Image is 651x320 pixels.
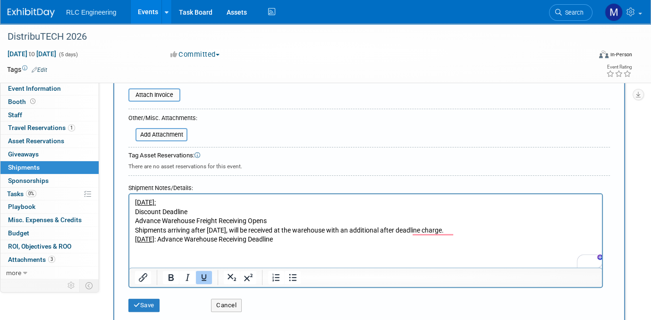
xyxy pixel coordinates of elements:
button: Save [128,299,160,312]
div: Tag Asset Reservations: [128,151,610,160]
span: Event Information [8,85,61,92]
button: Committed [167,50,223,60]
span: 3 [48,256,55,263]
td: Toggle Event Tabs [80,279,99,292]
span: more [6,269,21,277]
button: Italic [179,271,195,284]
button: Insert/edit link [135,271,151,284]
div: Event Rating [606,65,632,69]
img: Michelle Daniels [605,3,623,21]
img: Format-Inperson.png [599,51,609,58]
td: Personalize Event Tab Strip [63,279,80,292]
a: Misc. Expenses & Credits [0,214,99,226]
button: Bold [163,271,179,284]
span: (5 days) [58,52,78,58]
a: Attachments3 [0,253,99,266]
a: Edit [32,67,47,73]
a: Sponsorships [0,174,99,187]
a: Event Information [0,82,99,95]
span: 1 [68,124,75,131]
span: RLC Engineering [66,9,117,16]
span: Staff [8,111,22,119]
span: Asset Reservations [8,137,64,145]
a: Shipments [0,161,99,174]
span: Giveaways [8,150,39,158]
div: Event Format [540,49,632,63]
button: Subscript [224,271,240,284]
a: Travel Reservations1 [0,121,99,134]
span: Booth [8,98,37,105]
div: Other/Misc. Attachments: [128,114,197,125]
span: Attachments [8,256,55,263]
a: Budget [0,227,99,240]
button: Bullet list [285,271,301,284]
span: to [27,50,36,58]
td: Tags [7,65,47,74]
a: Playbook [0,200,99,213]
span: Search [562,9,583,16]
button: Numbered list [268,271,284,284]
span: Budget [8,229,29,237]
span: Playbook [8,203,35,210]
button: Underline [196,271,212,284]
img: ExhibitDay [8,8,55,17]
span: [DATE] [DATE] [7,50,57,58]
iframe: Rich Text Area [129,194,602,268]
div: DistribuTECH 2026 [4,28,579,45]
div: There are no asset reservations for this event. [128,160,610,171]
span: Tasks [7,190,36,198]
div: Shipment Notes/Details: [128,180,603,193]
a: Asset Reservations [0,135,99,147]
span: 0% [26,190,36,197]
a: Search [549,4,592,21]
span: Shipments [8,164,40,171]
a: Staff [0,109,99,121]
a: Giveaways [0,148,99,161]
span: ROI, Objectives & ROO [8,242,71,250]
span: Booth not reserved yet [28,98,37,105]
span: Travel Reservations [8,124,75,131]
a: more [0,267,99,279]
a: Booth [0,95,99,108]
span: Misc. Expenses & Credits [8,216,82,224]
span: Sponsorships [8,177,49,184]
a: ROI, Objectives & ROO [0,240,99,253]
div: In-Person [610,51,632,58]
button: Superscript [240,271,256,284]
a: Tasks0% [0,188,99,200]
button: Cancel [211,299,242,312]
